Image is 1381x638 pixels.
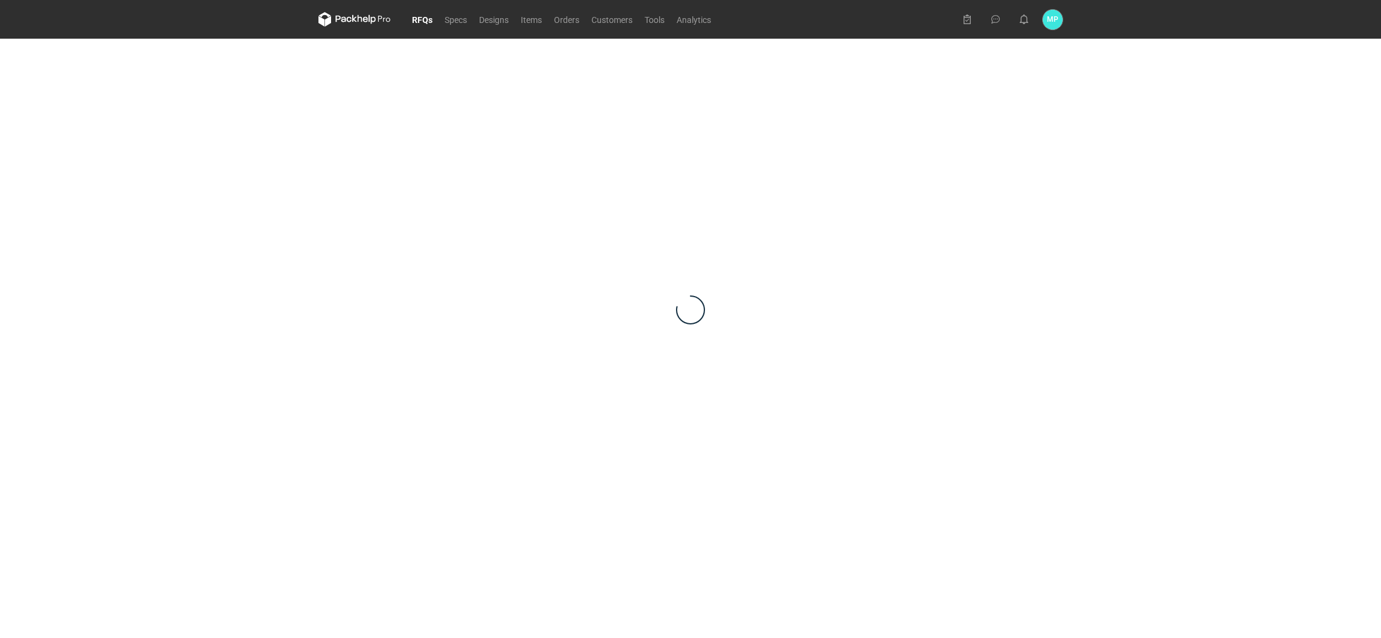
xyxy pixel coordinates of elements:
[515,12,548,27] a: Items
[548,12,585,27] a: Orders
[639,12,671,27] a: Tools
[473,12,515,27] a: Designs
[1043,10,1063,30] button: MP
[585,12,639,27] a: Customers
[439,12,473,27] a: Specs
[318,12,391,27] svg: Packhelp Pro
[406,12,439,27] a: RFQs
[1043,10,1063,30] div: Martyna Paroń
[671,12,717,27] a: Analytics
